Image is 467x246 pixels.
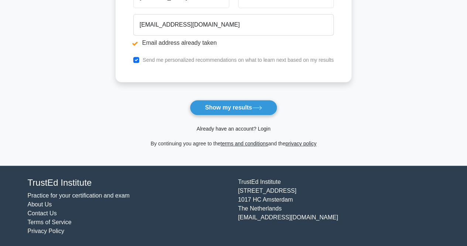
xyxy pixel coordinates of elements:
[234,178,444,236] div: TrustEd Institute [STREET_ADDRESS] 1017 HC Amsterdam The Netherlands [EMAIL_ADDRESS][DOMAIN_NAME]
[220,141,268,146] a: terms and conditions
[142,57,334,63] label: Send me personalized recommendations on what to learn next based on my results
[190,100,277,115] button: Show my results
[133,14,334,36] input: Email
[28,219,72,225] a: Terms of Service
[28,228,65,234] a: Privacy Policy
[28,178,229,188] h4: TrustEd Institute
[28,210,57,216] a: Contact Us
[28,201,52,208] a: About Us
[196,126,270,132] a: Already have an account? Login
[111,139,356,148] div: By continuing you agree to the and the
[133,38,334,47] li: Email address already taken
[285,141,316,146] a: privacy policy
[28,192,130,199] a: Practice for your certification and exam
